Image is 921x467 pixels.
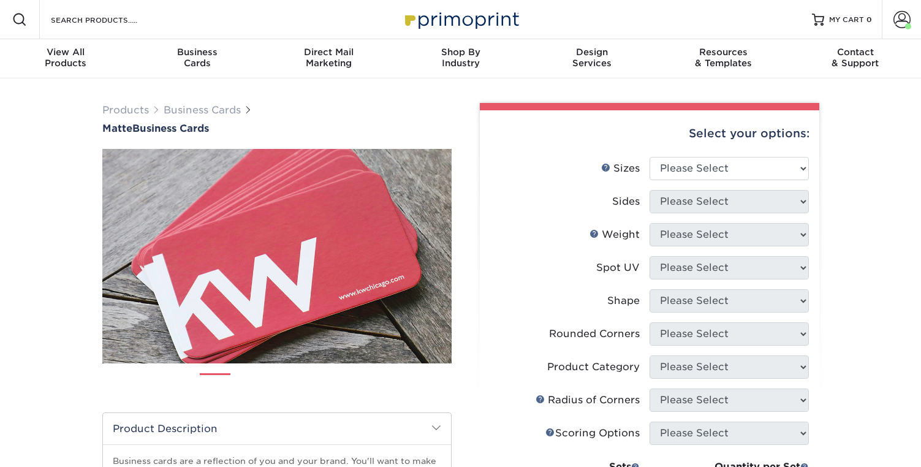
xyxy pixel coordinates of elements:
a: MatteBusiness Cards [102,123,452,134]
span: MY CART [829,15,864,25]
div: Weight [589,227,640,242]
a: Direct MailMarketing [263,39,395,78]
div: Rounded Corners [549,327,640,341]
div: Services [526,47,658,69]
div: Sides [612,194,640,209]
div: & Templates [658,47,790,69]
a: BusinessCards [132,39,263,78]
div: Select your options: [490,110,809,157]
div: & Support [789,47,921,69]
div: Marketing [263,47,395,69]
img: Matte 01 [102,82,452,431]
img: Business Cards 02 [241,368,271,399]
h1: Business Cards [102,123,452,134]
span: Direct Mail [263,47,395,58]
a: Contact& Support [789,39,921,78]
span: Resources [658,47,790,58]
div: Cards [132,47,263,69]
a: Shop ByIndustry [395,39,526,78]
img: Business Cards 01 [200,369,230,400]
div: Radius of Corners [536,393,640,408]
img: Business Cards 03 [282,368,313,399]
a: Business Cards [164,104,241,116]
span: 0 [866,15,872,24]
div: Industry [395,47,526,69]
img: Business Cards 04 [323,368,354,399]
span: Design [526,47,658,58]
a: Resources& Templates [658,39,790,78]
span: Business [132,47,263,58]
div: Product Category [547,360,640,374]
h2: Product Description [103,413,451,444]
input: SEARCH PRODUCTS..... [50,12,169,27]
span: Matte [102,123,132,134]
div: Spot UV [596,260,640,275]
span: Shop By [395,47,526,58]
div: Scoring Options [545,426,640,441]
div: Sizes [601,161,640,176]
img: Primoprint [400,6,522,32]
a: DesignServices [526,39,658,78]
span: Contact [789,47,921,58]
a: Products [102,104,149,116]
div: Shape [607,294,640,308]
